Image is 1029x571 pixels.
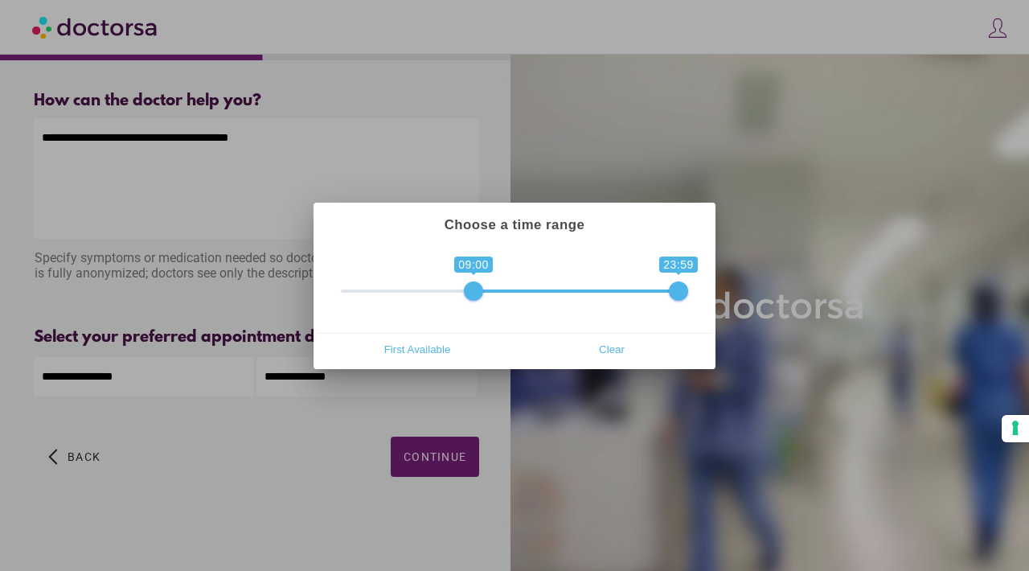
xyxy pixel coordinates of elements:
[325,338,510,362] span: First Available
[454,257,493,273] span: 09:00
[445,217,585,232] strong: Choose a time range
[659,257,698,273] span: 23:59
[1002,415,1029,442] button: Your consent preferences for tracking technologies
[514,337,709,363] button: Clear
[320,337,514,363] button: First Available
[519,338,704,362] span: Clear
